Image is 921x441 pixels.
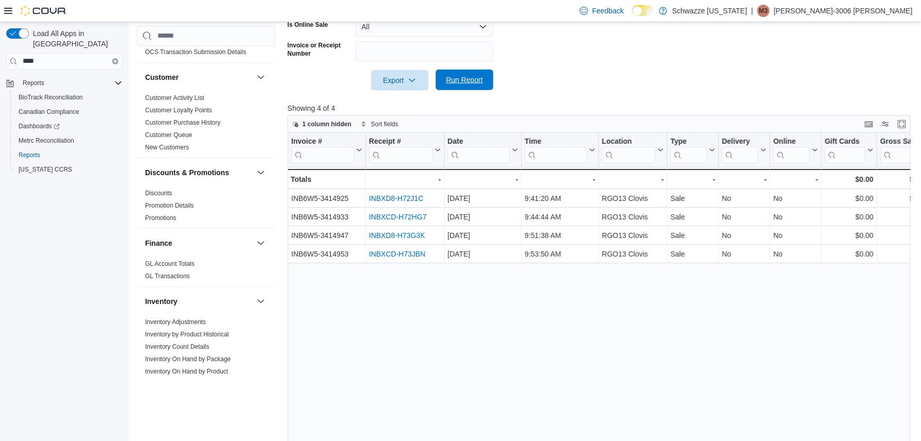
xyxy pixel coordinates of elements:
button: [US_STATE] CCRS [10,162,127,177]
a: Customer Queue [145,131,192,139]
span: Inventory by Product Historical [145,330,229,338]
span: GL Transactions [145,272,190,280]
a: Metrc Reconciliation [14,134,78,147]
span: Reports [14,149,122,161]
span: Customer Activity List [145,94,204,102]
a: GL Account Totals [145,260,194,267]
div: Date [448,137,510,146]
span: BioTrack Reconciliation [14,91,122,104]
div: [DATE] [448,229,518,242]
div: No [773,192,818,205]
button: Reports [19,77,48,89]
div: Customer [137,92,275,158]
button: Inventory [145,296,253,307]
span: Dashboards [14,120,122,132]
button: Location [602,137,664,163]
button: Metrc Reconciliation [10,133,127,148]
div: Type [670,137,707,146]
span: [US_STATE] CCRS [19,165,72,174]
div: Sale [670,192,715,205]
button: Canadian Compliance [10,105,127,119]
button: Type [670,137,715,163]
button: Customer [145,72,253,82]
a: BioTrack Reconciliation [14,91,87,104]
button: BioTrack Reconciliation [10,90,127,105]
div: INB6W5-3414925 [291,192,362,205]
span: Sort fields [371,120,398,128]
div: Sale [670,229,715,242]
div: $0.00 [825,248,874,260]
div: [DATE] [448,211,518,223]
p: Schwazze [US_STATE] [672,5,748,17]
div: Marisa-3006 Romero [757,5,770,17]
div: 9:53:50 AM [525,248,595,260]
button: Customer [255,71,267,83]
a: Promotions [145,214,176,222]
div: Type [670,137,707,163]
div: - [602,173,664,185]
div: Online [773,137,810,146]
button: Invoice # [291,137,362,163]
a: Customer Loyalty Points [145,107,212,114]
span: Customer Loyalty Points [145,106,212,114]
button: Export [371,70,429,91]
button: Finance [145,238,253,248]
button: Gift Cards [825,137,874,163]
a: [US_STATE] CCRS [14,163,76,176]
div: INB6W5-3414947 [291,229,362,242]
button: Date [448,137,518,163]
div: - [369,173,441,185]
div: Invoice # [291,137,354,163]
span: M3 [759,5,768,17]
button: Clear input [112,58,118,64]
a: Promotion Details [145,202,194,209]
span: New Customers [145,143,189,151]
a: GL Transactions [145,273,190,280]
span: Canadian Compliance [14,106,122,118]
div: Time [525,137,587,163]
span: Reports [19,151,40,159]
div: Invoice # [291,137,354,146]
div: RGO13 Clovis [602,229,664,242]
a: Inventory Adjustments [145,318,206,326]
a: Discounts [145,190,172,197]
div: Receipt # [369,137,433,146]
label: Invoice or Receipt Number [288,41,351,58]
button: Display options [879,118,892,130]
div: 9:41:20 AM [525,192,595,205]
div: RGO13 Clovis [602,192,664,205]
div: Totals [291,173,362,185]
h3: Finance [145,238,172,248]
span: Promotion Details [145,201,194,210]
div: No [722,229,767,242]
span: Promotions [145,214,176,222]
div: No [722,192,767,205]
div: 9:44:44 AM [525,211,595,223]
a: INBXCD-H73JBN [369,250,426,258]
div: - [773,173,818,185]
div: Gift Cards [825,137,865,146]
div: $0.00 [825,211,874,223]
span: GL Account Totals [145,260,194,268]
span: Customer Purchase History [145,118,221,127]
a: INBXD8-H72J1C [369,194,423,202]
span: Reports [19,77,122,89]
div: Time [525,137,587,146]
div: $0.00 [825,192,874,205]
div: Location [602,137,656,163]
button: Finance [255,237,267,249]
p: | [751,5,753,17]
div: - [722,173,767,185]
span: Metrc Reconciliation [14,134,122,147]
button: Online [773,137,818,163]
span: Inventory Adjustments [145,318,206,326]
button: All [356,16,493,37]
button: Inventory [255,295,267,308]
span: 1 column hidden [303,120,351,128]
div: Finance [137,258,275,286]
a: New Customers [145,144,189,151]
a: Customer Purchase History [145,119,221,126]
div: - [670,173,715,185]
h3: Discounts & Promotions [145,167,229,178]
a: Canadian Compliance [14,106,83,118]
